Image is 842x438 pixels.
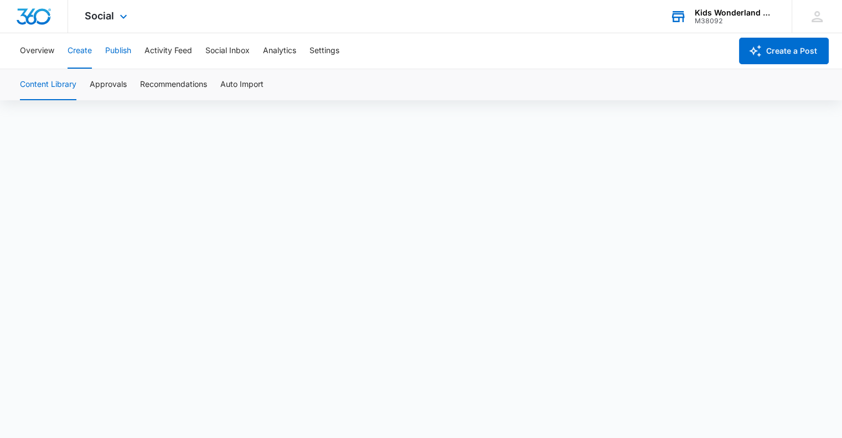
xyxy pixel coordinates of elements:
button: Approvals [90,69,127,100]
button: Auto Import [220,69,264,100]
button: Overview [20,33,54,69]
button: Social Inbox [205,33,250,69]
div: account id [695,17,776,25]
span: Social [85,10,114,22]
div: account name [695,8,776,17]
button: Publish [105,33,131,69]
button: Activity Feed [144,33,192,69]
button: Create [68,33,92,69]
button: Settings [309,33,339,69]
button: Recommendations [140,69,207,100]
button: Create a Post [739,38,829,64]
button: Content Library [20,69,76,100]
button: Analytics [263,33,296,69]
